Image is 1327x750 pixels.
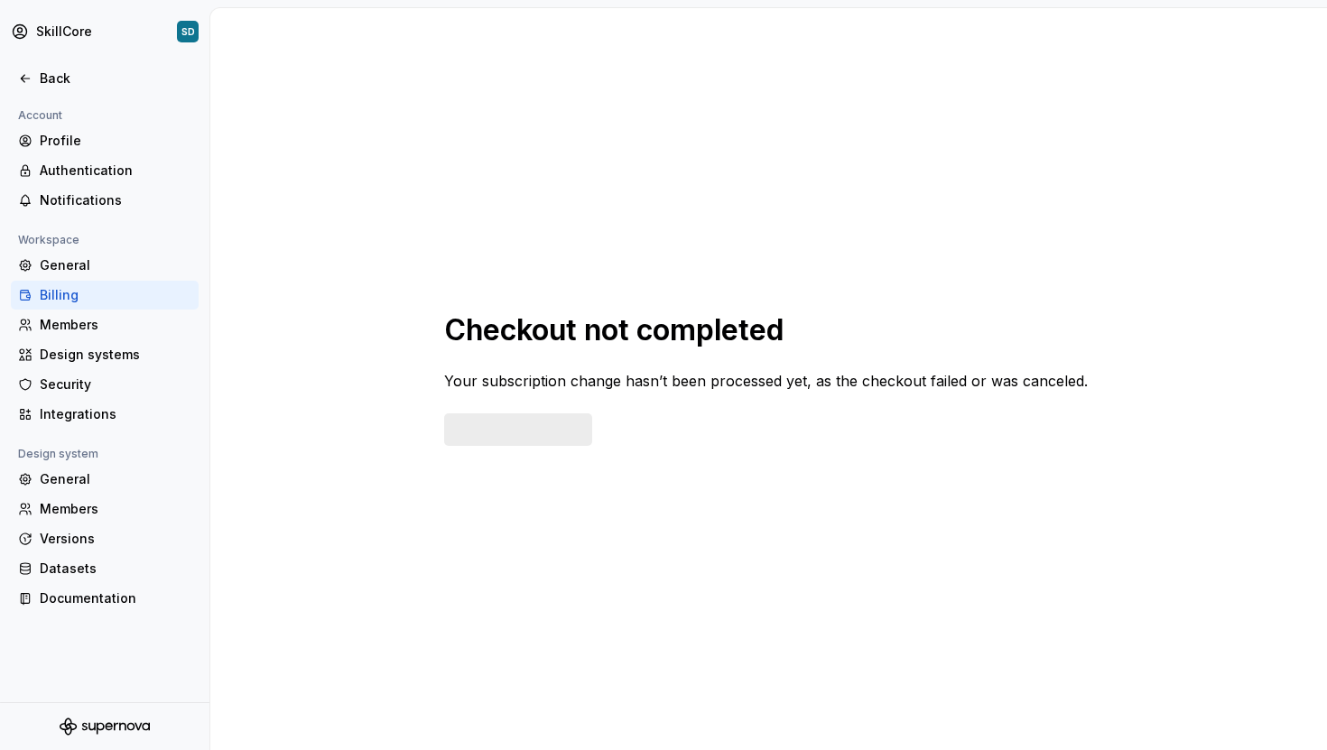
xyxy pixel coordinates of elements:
[444,370,1088,392] p: Your subscription change hasn’t been processed yet, as the checkout failed or was canceled.
[11,400,199,429] a: Integrations
[40,286,191,304] div: Billing
[11,584,199,613] a: Documentation
[11,495,199,523] a: Members
[11,443,106,465] div: Design system
[11,186,199,215] a: Notifications
[11,281,199,310] a: Billing
[11,524,199,553] a: Versions
[40,500,191,518] div: Members
[40,162,191,180] div: Authentication
[11,156,199,185] a: Authentication
[11,64,199,93] a: Back
[36,23,92,41] div: SkillCore
[4,12,206,51] button: SkillCoreSD
[60,718,150,736] svg: Supernova Logo
[11,554,199,583] a: Datasets
[40,132,191,150] div: Profile
[40,256,191,274] div: General
[40,560,191,578] div: Datasets
[40,69,191,88] div: Back
[11,310,199,339] a: Members
[40,589,191,607] div: Documentation
[11,340,199,369] a: Design systems
[444,312,784,348] h1: Checkout not completed
[11,126,199,155] a: Profile
[40,470,191,488] div: General
[40,405,191,423] div: Integrations
[40,316,191,334] div: Members
[11,251,199,280] a: General
[40,530,191,548] div: Versions
[40,346,191,364] div: Design systems
[40,375,191,394] div: Security
[11,465,199,494] a: General
[11,370,199,399] a: Security
[11,105,70,126] div: Account
[181,24,195,39] div: SD
[40,191,191,209] div: Notifications
[11,229,87,251] div: Workspace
